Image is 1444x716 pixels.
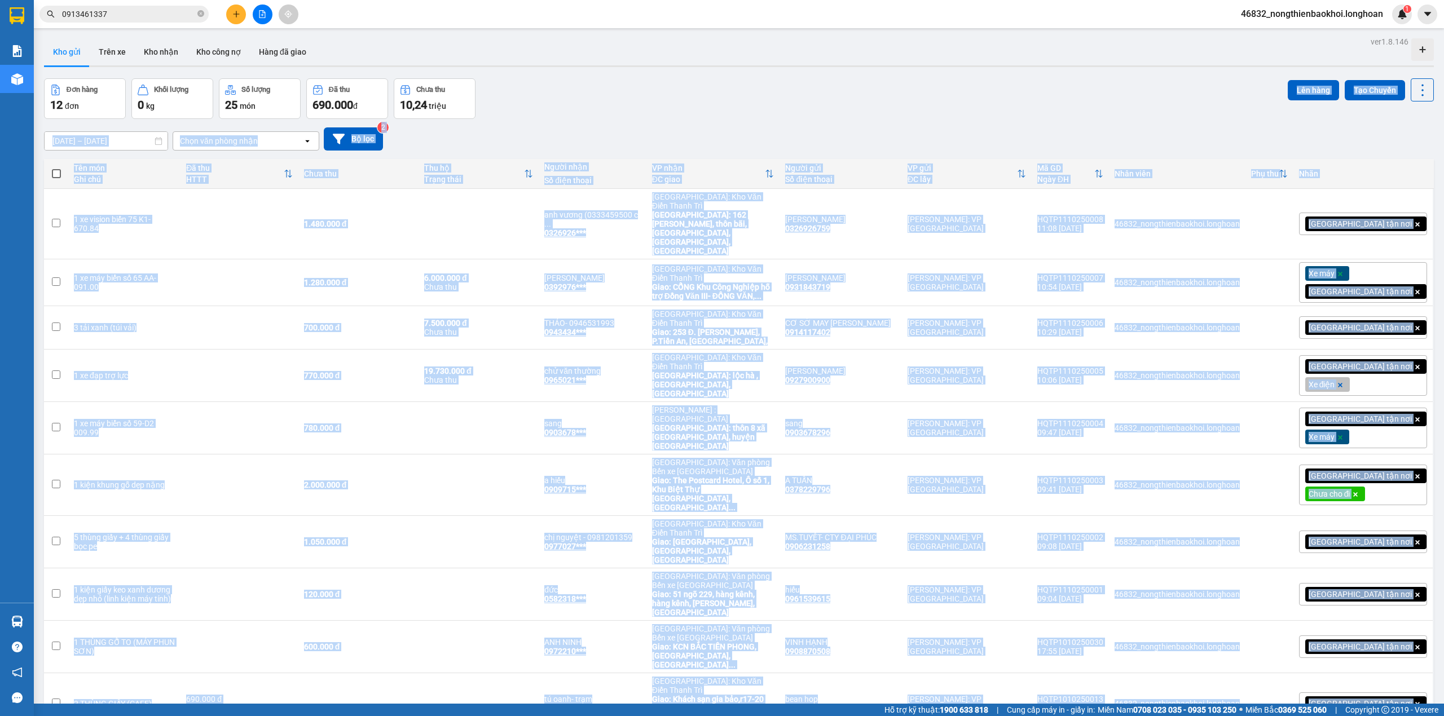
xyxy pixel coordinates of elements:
div: sang [544,419,640,428]
div: [GEOGRAPHIC_DATA]: Kho Văn Điển Thanh Trì [652,192,774,210]
strong: (Công Ty TNHH Chuyển Phát Nhanh Bảo An - MST: 0109597835) [23,46,191,64]
span: ... [729,503,736,512]
img: logo-vxr [10,7,24,24]
div: 09:47 [DATE] [1037,428,1103,437]
div: 0914117402 [785,328,830,337]
th: Toggle SortBy [1032,159,1109,189]
span: aim [284,10,292,18]
div: [PERSON_NAME]: VP [GEOGRAPHIC_DATA] [908,585,1026,603]
span: copyright [1381,706,1389,714]
span: [PHONE_NUMBER] - [DOMAIN_NAME] [27,67,188,110]
button: Kho gửi [44,38,90,65]
span: [GEOGRAPHIC_DATA] tận nơi [1309,699,1412,709]
div: 46832_nongthienbaokhoi.longhoan [1115,278,1240,287]
button: Kho nhận [135,38,187,65]
input: Tìm tên, số ĐT hoặc mã đơn [62,8,195,20]
span: triệu [429,101,446,111]
span: Miền Nam [1098,704,1236,716]
span: kg [146,101,155,111]
th: Toggle SortBy [1245,159,1293,189]
div: 1 THÙNG GỖ TO (MÁY PHUN SƠN) [74,638,175,656]
div: 46832_nongthienbaokhoi.longhoan [1115,219,1240,228]
div: 1 kiện khung gỗ dẹp nặng [74,480,175,489]
div: HQTP1110250003 [1037,476,1103,485]
div: [GEOGRAPHIC_DATA]: Kho Văn Điển Thanh Trì [652,353,774,371]
div: a hiếu [544,476,640,485]
div: 46832_nongthienbaokhoi.longhoan [1115,323,1240,332]
div: 10:29 [DATE] [1037,328,1103,337]
span: Miền Bắc [1245,704,1327,716]
span: [GEOGRAPHIC_DATA] tận nơi [1309,322,1412,333]
div: Thu hộ [424,163,524,173]
div: 600.000 đ [304,642,413,651]
div: Giao: 162 xóm phúc sung, thôn bãi, bình minh, thanh oai, hà nội [652,210,774,255]
div: Số điện thoại [785,175,896,184]
span: Cung cấp máy in - giấy in: [1007,704,1095,716]
div: VP nhận [652,163,765,173]
div: [PERSON_NAME]: VP [GEOGRAPHIC_DATA] [908,419,1026,437]
div: Tên món [74,163,175,173]
div: chị nguyệt - 0981201359 [544,533,640,542]
div: Giao: CỔNG Khu Công Nghiệp hỗ trợ Đồng Văn III- ĐỒNG VĂN, DUY TIÊN, HÀ NAM [652,282,774,300]
span: Chưa cho đi [1309,489,1350,499]
div: sang [785,419,896,428]
span: question-circle [12,642,23,652]
div: ver 1.8.146 [1371,36,1408,48]
span: ... [544,219,551,228]
button: Kho công nợ [187,38,250,65]
button: Bộ lọc [324,127,383,151]
div: tú oanh- trạm [544,695,640,704]
div: 5 thùng giấy + 4 thùng giấy bọc pe [74,533,175,551]
span: Hỗ trợ kỹ thuật: [884,704,988,716]
span: 1 [1405,5,1409,13]
div: 09:04 [DATE] [1037,594,1103,603]
span: [GEOGRAPHIC_DATA] tận nơi [1309,414,1412,424]
button: file-add [253,5,272,24]
div: ĐC giao [652,175,765,184]
div: Chưa thu [424,319,533,337]
div: 10:54 [DATE] [1037,282,1103,291]
div: 14:00 [DATE] [1037,704,1103,713]
div: Ngày ĐH [1037,175,1094,184]
div: 46832_nongthienbaokhoi.longhoan [1115,590,1240,599]
button: Lên hàng [1288,80,1339,100]
div: HQTP1110250001 [1037,585,1103,594]
div: 09:41 [DATE] [1037,485,1103,494]
div: HTTT [186,175,284,184]
div: Giao: Khu lũng thượng, hà thạch, phú thọ [652,537,774,564]
div: 10:06 [DATE] [1037,375,1103,384]
div: THẢO- 0946531993 [544,319,640,328]
div: 46832_nongthienbaokhoi.longhoan [1115,423,1240,432]
div: 1.050.000 đ [304,537,413,546]
strong: 0708 023 035 - 0935 103 250 [1133,705,1236,714]
div: 0906231258 [785,542,830,551]
div: 46832_nongthienbaokhoi.longhoan [1115,699,1240,708]
div: [PERSON_NAME]: VP [GEOGRAPHIC_DATA] [908,533,1026,551]
div: HQTP1110250008 [1037,215,1103,224]
div: MS.TUYẾT- CTY ĐẠI PHÚC [785,533,896,542]
div: 2.000.000 đ [304,480,413,489]
button: Chưa thu10,24 triệu [394,78,476,119]
div: 2 THÙNG GIẤY (CAFE) [74,699,175,708]
div: 7.500.000 đ [424,319,533,328]
span: notification [12,667,23,678]
button: Hàng đã giao [250,38,315,65]
span: message [12,692,23,703]
img: icon-new-feature [1397,9,1407,19]
div: 780.000 đ [304,423,413,432]
div: anh vương [785,215,896,224]
span: [GEOGRAPHIC_DATA] tận nơi [1309,537,1412,547]
div: A TUẤN [785,476,896,485]
th: Toggle SortBy [180,159,298,189]
th: Toggle SortBy [646,159,780,189]
div: anh vương (0333459500 chị ni) [544,210,640,228]
span: [GEOGRAPHIC_DATA] tận nơi [1309,219,1412,229]
img: warehouse-icon [11,616,23,627]
div: [GEOGRAPHIC_DATA]: Kho Văn Điển Thanh Trì [652,310,774,328]
span: 46832_nongthienbaokhoi.longhoan [1232,7,1392,21]
div: [PERSON_NAME]: VP [GEOGRAPHIC_DATA] [908,695,1026,713]
div: [GEOGRAPHIC_DATA]: Văn phòng Bến xe [GEOGRAPHIC_DATA] [652,624,774,642]
div: Người gửi [785,163,896,173]
span: [GEOGRAPHIC_DATA] tận nơi [1309,361,1412,372]
div: [GEOGRAPHIC_DATA]: Văn phòng Bến xe [GEOGRAPHIC_DATA] [652,572,774,590]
